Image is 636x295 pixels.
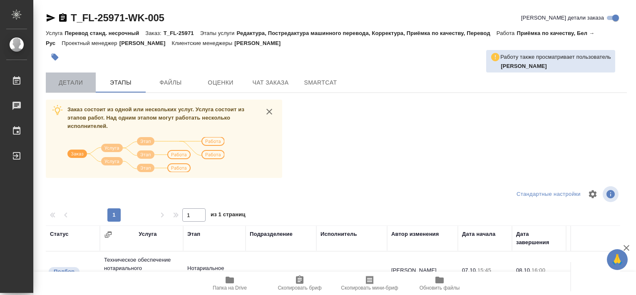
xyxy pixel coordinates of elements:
[603,186,620,202] span: Посмотреть информацию
[521,14,604,22] span: [PERSON_NAME] детали заказа
[335,272,405,295] button: Скопировать мини-бриф
[497,30,517,36] p: Работа
[420,285,460,291] span: Обновить файлы
[172,40,235,46] p: Клиентские менеджеры
[58,13,68,23] button: Скопировать ссылку
[65,30,145,36] p: Перевод станд. несрочный
[607,249,628,270] button: 🙏
[477,267,491,273] p: 15:45
[187,230,200,238] div: Этап
[46,48,64,66] button: Добавить тэг
[265,272,335,295] button: Скопировать бриф
[67,106,244,129] span: Заказ состоит из одной или нескольких услуг. Услуга состоит из этапов работ. Над одним этапом мог...
[187,264,241,289] p: Нотариальное заверение подлинности по...
[263,105,276,118] button: close
[462,230,495,238] div: Дата начала
[250,230,293,238] div: Подразделение
[139,230,157,238] div: Услуга
[501,63,547,69] b: [PERSON_NAME]
[341,285,398,291] span: Скопировать мини-бриф
[462,267,477,273] p: 07.10,
[501,62,611,70] p: Алилекова Валерия
[101,77,141,88] span: Этапы
[532,267,545,273] p: 16:00
[151,77,191,88] span: Файлы
[387,262,458,291] td: [PERSON_NAME]
[211,210,246,222] span: из 1 страниц
[51,77,91,88] span: Детали
[514,188,583,201] div: split button
[71,12,164,23] a: T_FL-25971-WK-005
[516,267,532,273] p: 08.10,
[320,230,357,238] div: Исполнитель
[46,13,56,23] button: Скопировать ссылку для ЯМессенджера
[46,30,65,36] p: Услуга
[278,285,321,291] span: Скопировать бриф
[200,30,237,36] p: Этапы услуги
[234,40,287,46] p: [PERSON_NAME]
[236,30,496,36] p: Редактура, Постредактура машинного перевода, Корректура, Приёмка по качеству, Перевод
[405,272,475,295] button: Обновить файлы
[516,230,562,247] div: Дата завершения
[104,230,112,239] button: Сгруппировать
[583,184,603,204] span: Настроить таблицу
[145,30,163,36] p: Заказ:
[251,77,291,88] span: Чат заказа
[213,285,247,291] span: Папка на Drive
[391,230,439,238] div: Автор изменения
[164,30,200,36] p: T_FL-25971
[500,53,611,61] p: Работу также просматривает пользователь
[610,251,624,268] span: 🙏
[195,272,265,295] button: Папка на Drive
[50,230,69,238] div: Статус
[201,77,241,88] span: Оценки
[54,267,75,276] p: Подбор
[119,40,172,46] p: [PERSON_NAME]
[62,40,119,46] p: Проектный менеджер
[301,77,340,88] span: SmartCat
